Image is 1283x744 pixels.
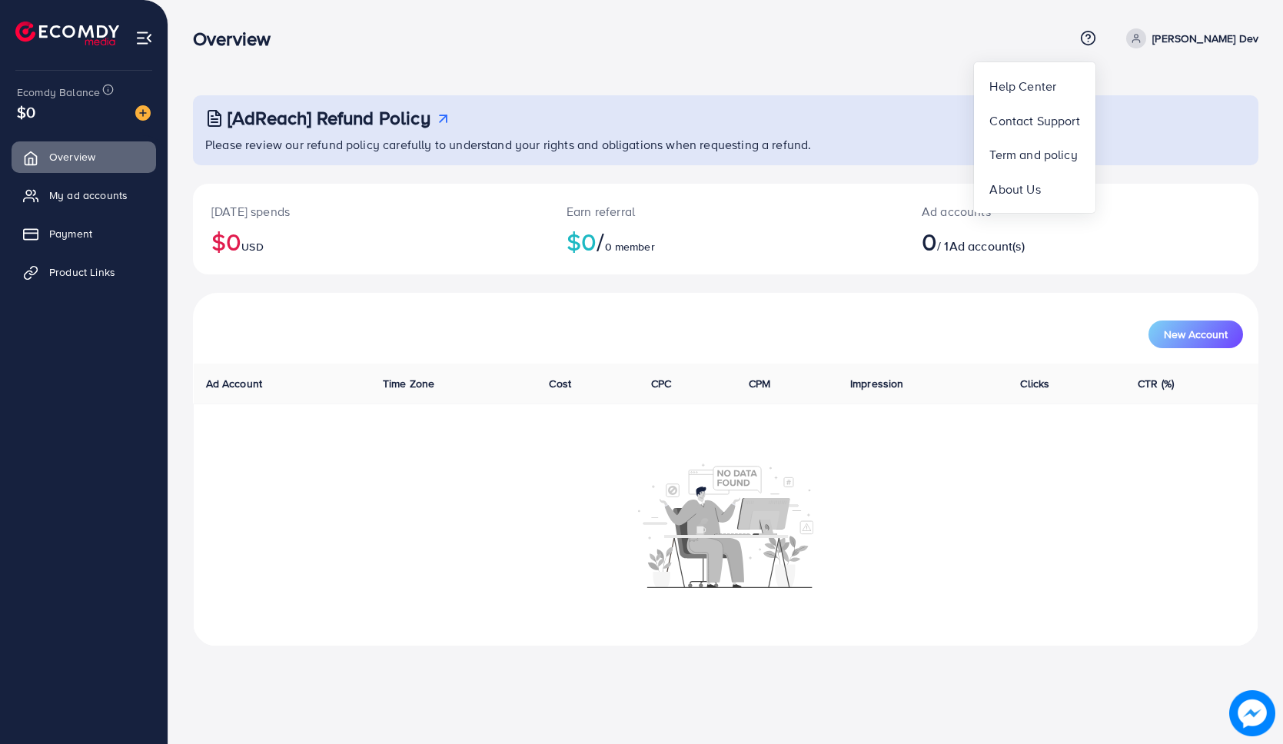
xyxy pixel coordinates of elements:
[638,462,813,588] img: No account
[850,376,904,391] span: Impression
[597,224,604,259] span: /
[567,202,885,221] p: Earn referral
[1152,29,1258,48] p: [PERSON_NAME] Dev
[1148,321,1243,348] button: New Account
[922,227,1152,256] h2: / 1
[135,29,153,47] img: menu
[241,239,263,254] span: USD
[949,237,1025,254] span: Ad account(s)
[749,376,770,391] span: CPM
[1138,376,1174,391] span: CTR (%)
[211,202,530,221] p: [DATE] spends
[49,188,128,203] span: My ad accounts
[17,101,35,123] span: $0
[989,111,1079,130] span: Contact Support
[12,218,156,249] a: Payment
[205,135,1249,154] p: Please review our refund policy carefully to understand your rights and obligations when requesti...
[228,107,430,129] h3: [AdReach] Refund Policy
[49,149,95,164] span: Overview
[12,180,156,211] a: My ad accounts
[989,77,1056,95] span: Help Center
[49,264,115,280] span: Product Links
[49,226,92,241] span: Payment
[15,22,119,45] img: logo
[567,227,885,256] h2: $0
[1120,28,1258,48] a: [PERSON_NAME] Dev
[651,376,671,391] span: CPC
[989,145,1077,164] span: Term and policy
[12,141,156,172] a: Overview
[383,376,434,391] span: Time Zone
[12,257,156,287] a: Product Links
[206,376,263,391] span: Ad Account
[193,28,283,50] h3: Overview
[922,202,1152,221] p: Ad accounts
[135,105,151,121] img: image
[549,376,571,391] span: Cost
[1020,376,1049,391] span: Clicks
[989,180,1040,198] span: About Us
[211,227,530,256] h2: $0
[922,224,937,259] span: 0
[1164,329,1228,340] span: New Account
[605,239,655,254] span: 0 member
[1229,690,1275,736] img: image
[17,85,100,100] span: Ecomdy Balance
